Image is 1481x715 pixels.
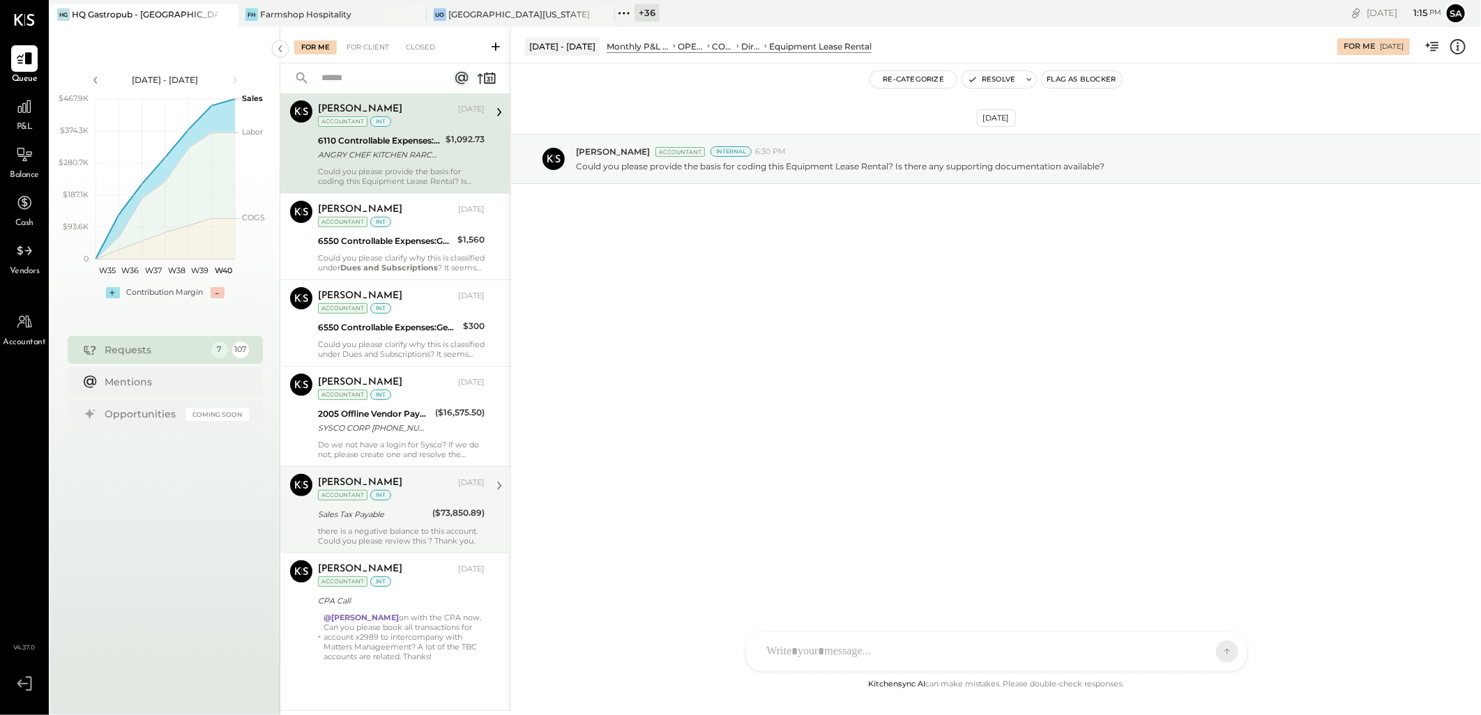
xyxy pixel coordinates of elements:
div: int [370,303,391,314]
text: Sales [242,93,263,103]
button: Resolve [962,71,1021,88]
text: COGS [242,213,265,222]
div: 2005 Offline Vendor Payments [318,407,431,421]
div: [PERSON_NAME] [318,476,402,490]
div: ($73,850.89) [432,506,485,520]
text: $93.6K [63,222,89,231]
button: Re-Categorize [870,71,957,88]
span: [PERSON_NAME] [576,146,650,157]
text: W40 [214,266,231,275]
text: 0 [84,254,89,263]
div: Mentions [105,375,242,389]
div: Uo [434,8,446,21]
div: [DATE] [458,204,485,215]
strong: @[PERSON_NAME] [324,613,399,622]
div: Accountant [655,147,705,157]
a: Cash [1,190,48,230]
div: SYSCO CORP [PHONE_NUMBER] [GEOGRAPHIC_DATA] [318,421,431,435]
div: int [370,390,391,400]
div: [DATE] [1380,42,1404,52]
div: + 36 [635,4,660,22]
strong: Dues and Subscriptions [340,263,438,272]
div: copy link [1349,6,1363,20]
div: $300 [463,319,485,333]
div: [GEOGRAPHIC_DATA][US_STATE] [448,8,590,20]
div: [PERSON_NAME] [318,102,402,116]
div: [DATE] [458,291,485,302]
div: CPA Call [318,594,480,608]
div: [DATE] - [DATE] [106,74,225,86]
div: Requests [105,343,204,357]
text: $374.3K [60,125,89,135]
div: 7 [211,341,228,358]
div: Could you please clarify why this is classified under Dues and Subscriptions? It seems more like ... [318,339,485,359]
div: there is a negative balance to this account. Could you please review this ? Thank you. [318,526,485,546]
div: [DATE] [458,477,485,489]
div: Monthly P&L Comparison [607,40,671,52]
div: + [106,287,120,298]
div: Opportunities [105,407,179,421]
div: 6550 Controllable Expenses:General & Administrative Expenses:Dues and Subscriptions [318,234,453,248]
div: [PERSON_NAME] [318,376,402,390]
div: 6110 Controllable Expenses:Direct Operating Expenses:Equipment Lease Rental [318,134,441,148]
button: Flag as Blocker [1042,71,1122,88]
text: $187.1K [63,190,89,199]
div: on with the CPA now. Can you please book all transactions for account x2989 to intercompany with ... [324,613,485,661]
div: Accountant [318,116,367,127]
text: W37 [145,266,162,275]
div: [PERSON_NAME] [318,562,402,576]
a: Queue [1,45,48,86]
div: int [370,217,391,227]
div: Direct Operating Expenses [741,40,762,52]
div: Accountant [318,576,367,587]
text: W39 [191,266,208,275]
div: Sales Tax Payable [318,507,428,521]
div: Accountant [318,217,367,227]
div: For Client [340,40,396,54]
a: Balance [1,141,48,182]
div: Could you please provide the basis for coding this Equipment Lease Rental? Is there any supportin... [318,167,485,186]
div: [DATE] [977,109,1016,127]
div: int [370,490,391,500]
div: [DATE] [458,564,485,575]
span: Cash [15,217,33,230]
div: Do we not have a login for Sysco? If we do not, please create one and resolve the Offline Vendor ... [318,440,485,459]
button: Sa [1445,2,1467,24]
div: [DATE] - [DATE] [525,38,600,55]
span: Accountant [3,337,46,349]
text: $280.7K [59,157,89,167]
div: For Me [1344,41,1375,52]
div: FH [245,8,258,21]
div: [PERSON_NAME] [318,289,402,303]
div: OPERATING EXPENSES (EBITDA) [678,40,705,52]
div: Accountant [318,490,367,500]
div: Closed [399,40,442,54]
div: Farmshop Hospitality [260,8,351,20]
div: int [370,116,391,127]
text: $467.9K [59,93,89,103]
a: Vendors [1,238,48,278]
div: $1,092.73 [446,132,485,146]
span: Queue [12,73,38,86]
div: Coming Soon [186,408,249,421]
div: int [370,576,391,587]
div: HG [57,8,70,21]
span: P&L [17,121,33,134]
span: 6:30 PM [755,146,786,157]
div: ANGRY CHEF KITCHEN RARCADIA CA [318,148,441,162]
div: Contribution Margin [127,287,204,298]
div: For Me [294,40,337,54]
div: 107 [232,341,249,358]
text: W38 [168,266,185,275]
span: Vendors [10,266,40,278]
div: Internal [711,146,752,157]
div: HQ Gastropub - [GEOGRAPHIC_DATA] [72,8,218,20]
div: Could you please clarify why this is classified under ? It seems more like insurance or an agreem... [318,253,485,272]
div: - [211,287,225,298]
div: 6550 Controllable Expenses:General & Administrative Expenses:Dues and Subscriptions [318,321,459,335]
div: [DATE] [1367,6,1441,20]
div: ($16,575.50) [435,406,485,420]
div: [DATE] [458,104,485,115]
a: P&L [1,93,48,134]
div: [PERSON_NAME] [318,203,402,217]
